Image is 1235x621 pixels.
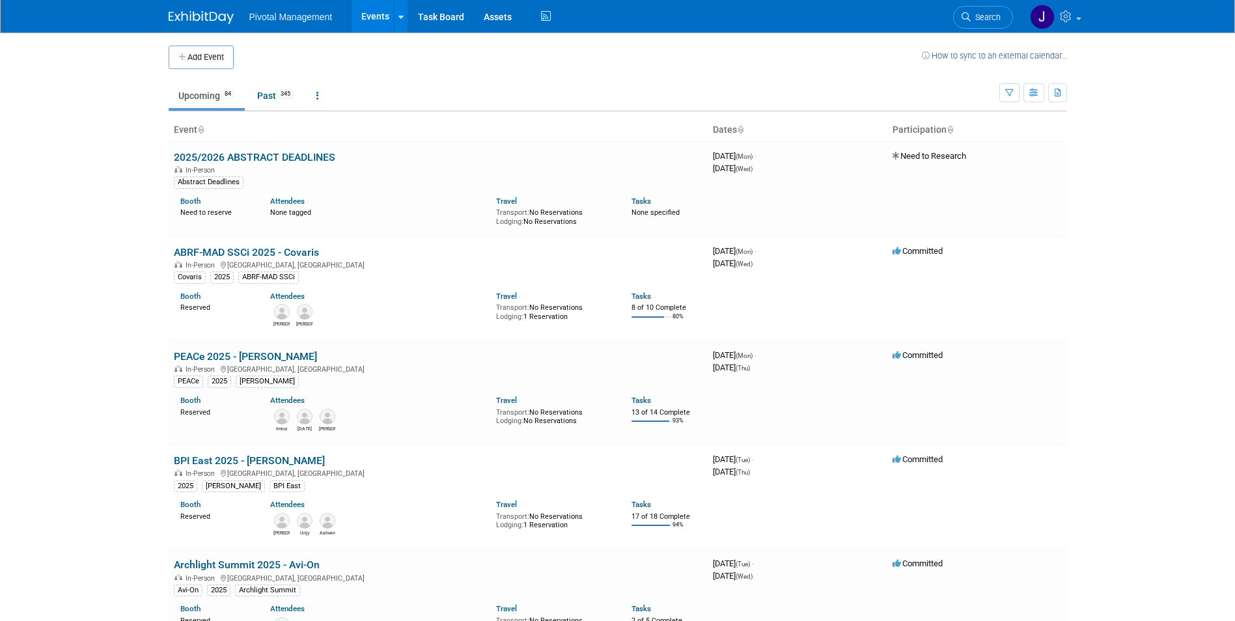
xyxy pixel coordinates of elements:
span: (Mon) [736,248,753,255]
div: [GEOGRAPHIC_DATA], [GEOGRAPHIC_DATA] [174,572,702,583]
div: [GEOGRAPHIC_DATA], [GEOGRAPHIC_DATA] [174,363,702,374]
span: - [752,454,754,464]
span: [DATE] [713,363,750,372]
a: ABRF-MAD SSCi 2025 - Covaris [174,246,319,258]
th: Dates [708,119,887,141]
span: Transport: [496,512,529,521]
a: Attendees [270,396,305,405]
a: Tasks [631,396,651,405]
span: [DATE] [713,258,753,268]
img: Jessica Gatton [1030,5,1055,29]
div: Sujash Chatterjee [296,320,312,327]
div: 13 of 14 Complete [631,408,702,417]
div: No Reservations 1 Reservation [496,301,612,321]
div: Raja Srinivas [296,424,312,432]
a: Sort by Start Date [737,124,743,135]
a: Travel [496,292,517,301]
span: In-Person [186,469,219,478]
span: Pivotal Management [249,12,333,22]
span: 84 [221,89,235,99]
a: Booth [180,500,201,509]
div: 2025 [174,480,197,492]
div: Omar El-Ghouch [273,529,290,536]
span: Transport: [496,408,529,417]
span: [DATE] [713,454,754,464]
span: Lodging: [496,417,523,425]
a: Attendees [270,500,305,509]
img: ExhibitDay [169,11,234,24]
button: Add Event [169,46,234,69]
a: 2025/2026 ABSTRACT DEADLINES [174,151,335,163]
img: Martin Carcamo [320,409,335,424]
div: Reserved [180,301,251,312]
span: [DATE] [713,467,750,476]
span: [DATE] [713,350,756,360]
a: Travel [496,396,517,405]
img: In-Person Event [174,261,182,268]
a: Booth [180,604,201,613]
span: Committed [893,559,943,568]
a: Sort by Participation Type [947,124,953,135]
span: In-Person [186,574,219,583]
span: Committed [893,454,943,464]
td: 93% [673,417,684,435]
a: Tasks [631,604,651,613]
div: PEACe [174,376,203,387]
a: Tasks [631,292,651,301]
span: Lodging: [496,217,523,226]
img: Unjy Park [297,513,312,529]
span: (Thu) [736,469,750,476]
div: 2025 [207,585,230,596]
div: No Reservations 1 Reservation [496,510,612,530]
span: (Thu) [736,365,750,372]
img: Raja Srinivas [297,409,312,424]
a: PEACe 2025 - [PERSON_NAME] [174,350,317,363]
span: Search [971,12,1001,22]
a: BPI East 2025 - [PERSON_NAME] [174,454,325,467]
span: (Mon) [736,153,753,160]
div: 17 of 18 Complete [631,512,702,521]
span: [DATE] [713,163,753,173]
span: - [755,350,756,360]
img: Ashwin Rajput [320,513,335,529]
a: How to sync to an external calendar... [922,51,1067,61]
span: In-Person [186,261,219,269]
span: In-Person [186,166,219,174]
a: Attendees [270,292,305,301]
span: Lodging: [496,312,523,321]
div: BPI East [270,480,305,492]
a: Attendees [270,197,305,206]
a: Attendees [270,604,305,613]
td: 80% [673,313,684,331]
div: 2025 [208,376,231,387]
span: (Wed) [736,260,753,268]
img: Melissa Gabello [274,304,290,320]
div: Avi-On [174,585,202,596]
img: Omar El-Ghouch [274,513,290,529]
a: Booth [180,292,201,301]
span: Committed [893,350,943,360]
span: None specified [631,208,680,217]
div: Need to reserve [180,206,251,217]
td: 94% [673,521,684,539]
a: Sort by Event Name [197,124,204,135]
span: (Wed) [736,165,753,172]
a: Archlight Summit 2025 - Avi-On [174,559,320,571]
img: Imroz Ghangas [274,409,290,424]
div: Reserved [180,510,251,521]
span: [DATE] [713,559,754,568]
th: Participation [887,119,1067,141]
span: (Tue) [736,560,750,568]
a: Travel [496,500,517,509]
span: Transport: [496,208,529,217]
a: Booth [180,396,201,405]
span: [DATE] [713,151,756,161]
div: 8 of 10 Complete [631,303,702,312]
a: Search [953,6,1013,29]
div: [GEOGRAPHIC_DATA], [GEOGRAPHIC_DATA] [174,467,702,478]
div: [PERSON_NAME] [236,376,299,387]
div: 2025 [210,271,234,283]
img: In-Person Event [174,574,182,581]
a: Upcoming84 [169,83,245,108]
div: Archlight Summit [235,585,300,596]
